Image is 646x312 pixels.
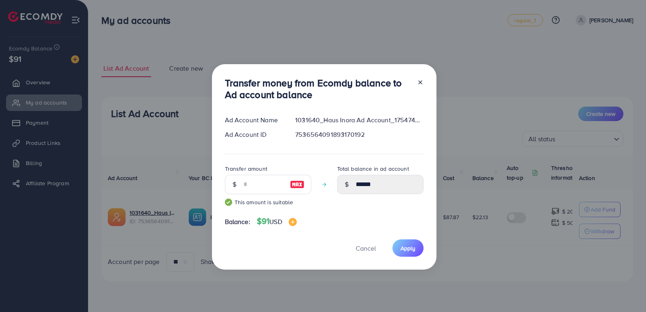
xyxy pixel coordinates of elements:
[218,115,289,125] div: Ad Account Name
[289,218,297,226] img: image
[225,198,311,206] small: This amount is suitable
[289,130,430,139] div: 7536564091893170192
[225,165,267,173] label: Transfer amount
[218,130,289,139] div: Ad Account ID
[356,244,376,253] span: Cancel
[225,217,250,226] span: Balance:
[401,244,415,252] span: Apply
[290,180,304,189] img: image
[225,77,411,101] h3: Transfer money from Ecomdy balance to Ad account balance
[269,217,282,226] span: USD
[612,276,640,306] iframe: Chat
[346,239,386,257] button: Cancel
[392,239,424,257] button: Apply
[225,199,232,206] img: guide
[257,216,297,226] h4: $91
[337,165,409,173] label: Total balance in ad account
[289,115,430,125] div: 1031640_Haus Inora Ad Account_1754743107502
